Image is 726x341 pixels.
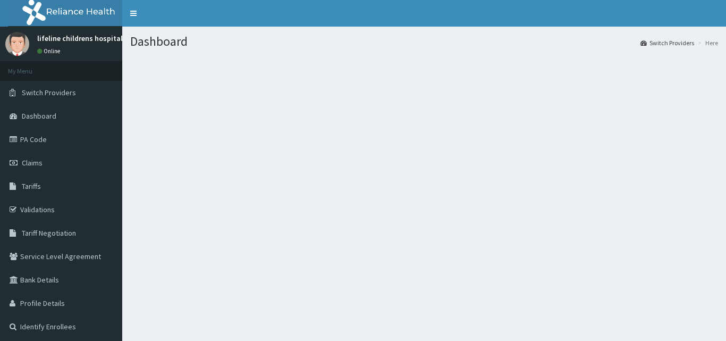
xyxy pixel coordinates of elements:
[130,35,718,48] h1: Dashboard
[22,158,43,168] span: Claims
[640,38,694,47] a: Switch Providers
[22,111,56,121] span: Dashboard
[5,32,29,56] img: User Image
[37,47,63,55] a: Online
[22,228,76,238] span: Tariff Negotiation
[695,38,718,47] li: Here
[37,35,123,42] p: lifeline childrens hospital
[22,181,41,191] span: Tariffs
[22,88,76,97] span: Switch Providers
